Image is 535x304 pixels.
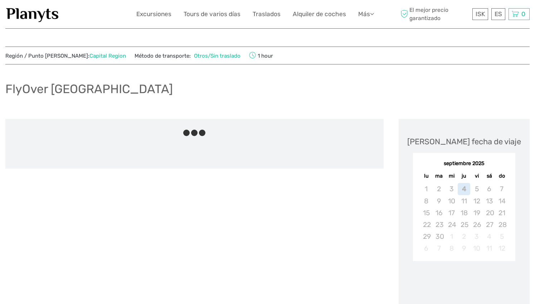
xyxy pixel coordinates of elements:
[135,50,240,61] span: Método de transporte:
[496,183,508,195] div: Not available domingo, 7 de septiembre de 2025
[496,171,508,181] div: do
[433,171,445,181] div: ma
[458,183,470,195] div: Not available jueves, 4 de septiembre de 2025
[458,207,470,219] div: Not available jueves, 18 de septiembre de 2025
[445,195,458,207] div: Not available miércoles, 10 de septiembre de 2025
[420,195,433,207] div: Not available lunes, 8 de septiembre de 2025
[445,242,458,254] div: Not available miércoles, 8 de octubre de 2025
[470,171,483,181] div: vi
[458,242,470,254] div: Not available jueves, 9 de octubre de 2025
[491,8,505,20] div: ES
[496,207,508,219] div: Not available domingo, 21 de septiembre de 2025
[470,219,483,231] div: Not available viernes, 26 de septiembre de 2025
[420,231,433,242] div: Not available lunes, 29 de septiembre de 2025
[483,171,496,181] div: sá
[249,50,273,61] span: 1 hour
[470,242,483,254] div: Not available viernes, 10 de octubre de 2025
[253,9,281,19] a: Traslados
[358,9,374,19] a: Más
[413,160,515,168] div: septiembre 2025
[445,231,458,242] div: Not available miércoles, 1 de octubre de 2025
[420,183,433,195] div: Not available lunes, 1 de septiembre de 2025
[399,6,471,22] span: El mejor precio garantizado
[483,242,496,254] div: Not available sábado, 11 de octubre de 2025
[458,219,470,231] div: Not available jueves, 25 de septiembre de 2025
[462,280,467,284] div: Loading...
[470,183,483,195] div: Not available viernes, 5 de septiembre de 2025
[470,231,483,242] div: Not available viernes, 3 de octubre de 2025
[420,219,433,231] div: Not available lunes, 22 de septiembre de 2025
[433,195,445,207] div: Not available martes, 9 de septiembre de 2025
[483,231,496,242] div: Not available sábado, 4 de octubre de 2025
[496,242,508,254] div: Not available domingo, 12 de octubre de 2025
[458,231,470,242] div: Not available jueves, 2 de octubre de 2025
[483,207,496,219] div: Not available sábado, 20 de septiembre de 2025
[470,207,483,219] div: Not available viernes, 19 de septiembre de 2025
[458,195,470,207] div: Not available jueves, 11 de septiembre de 2025
[136,9,171,19] a: Excursiones
[470,195,483,207] div: Not available viernes, 12 de septiembre de 2025
[415,183,513,254] div: month 2025-09
[433,219,445,231] div: Not available martes, 23 de septiembre de 2025
[496,231,508,242] div: Not available domingo, 5 de octubre de 2025
[293,9,346,19] a: Alquiler de coches
[89,53,126,59] a: Capital Region
[445,171,458,181] div: mi
[5,82,173,96] h1: FlyOver [GEOGRAPHIC_DATA]
[420,171,433,181] div: lu
[445,219,458,231] div: Not available miércoles, 24 de septiembre de 2025
[5,5,60,23] img: 1453-555b4ac7-172b-4ae9-927d-298d0724a4f4_logo_small.jpg
[433,242,445,254] div: Not available martes, 7 de octubre de 2025
[483,195,496,207] div: Not available sábado, 13 de septiembre de 2025
[407,136,521,147] div: [PERSON_NAME] fecha de viaje
[483,183,496,195] div: Not available sábado, 6 de septiembre de 2025
[5,52,126,60] span: Región / Punto [PERSON_NAME]:
[458,171,470,181] div: ju
[496,219,508,231] div: Not available domingo, 28 de septiembre de 2025
[433,183,445,195] div: Not available martes, 2 de septiembre de 2025
[445,183,458,195] div: Not available miércoles, 3 de septiembre de 2025
[445,207,458,219] div: Not available miércoles, 17 de septiembre de 2025
[420,207,433,219] div: Not available lunes, 15 de septiembre de 2025
[420,242,433,254] div: Not available lunes, 6 de octubre de 2025
[496,195,508,207] div: Not available domingo, 14 de septiembre de 2025
[433,231,445,242] div: Not available martes, 30 de septiembre de 2025
[476,10,485,18] span: ISK
[184,9,240,19] a: Tours de varios días
[483,219,496,231] div: Not available sábado, 27 de septiembre de 2025
[520,10,526,18] span: 0
[433,207,445,219] div: Not available martes, 16 de septiembre de 2025
[191,53,240,59] a: Otros/Sin traslado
